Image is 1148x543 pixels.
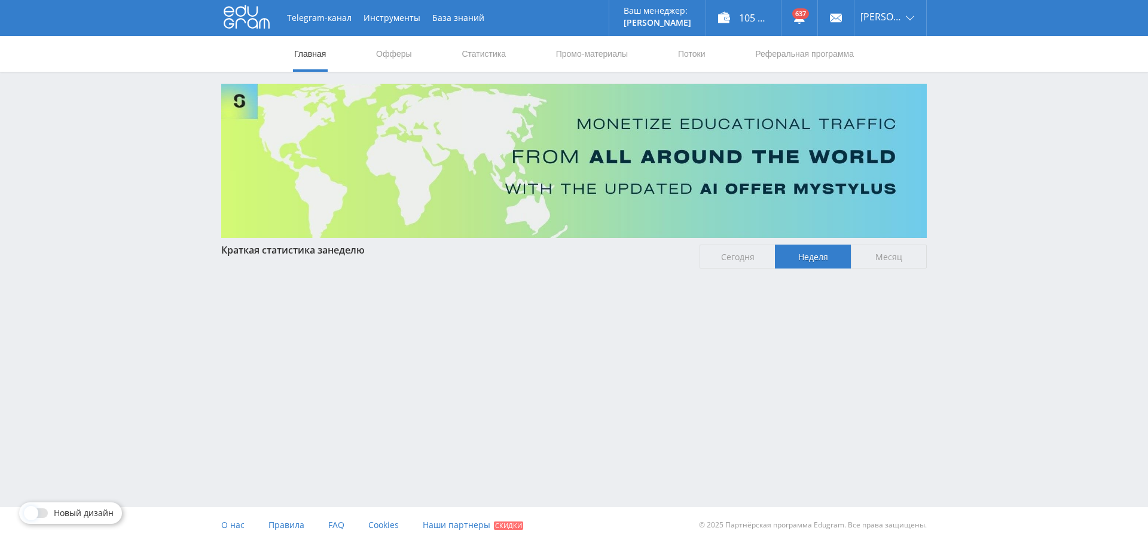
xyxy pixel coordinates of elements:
div: © 2025 Партнёрская программа Edugram. Все права защищены. [580,507,927,543]
a: Реферальная программа [754,36,855,72]
a: Главная [293,36,327,72]
a: Офферы [375,36,413,72]
div: Краткая статистика за [221,245,688,255]
img: Banner [221,84,927,238]
a: Потоки [677,36,707,72]
span: О нас [221,519,245,530]
a: Статистика [460,36,507,72]
a: Промо-материалы [555,36,629,72]
a: Наши партнеры Скидки [423,507,523,543]
span: Наши партнеры [423,519,490,530]
a: FAQ [328,507,344,543]
span: Месяц [851,245,927,269]
span: Сегодня [700,245,775,269]
span: Скидки [494,521,523,530]
span: Cookies [368,519,399,530]
a: Правила [268,507,304,543]
a: О нас [221,507,245,543]
span: Неделя [775,245,851,269]
a: Cookies [368,507,399,543]
span: Правила [268,519,304,530]
span: FAQ [328,519,344,530]
span: [PERSON_NAME] [860,12,902,22]
span: Новый дизайн [54,508,114,518]
p: Ваш менеджер: [624,6,691,16]
span: неделю [328,243,365,257]
p: [PERSON_NAME] [624,18,691,28]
